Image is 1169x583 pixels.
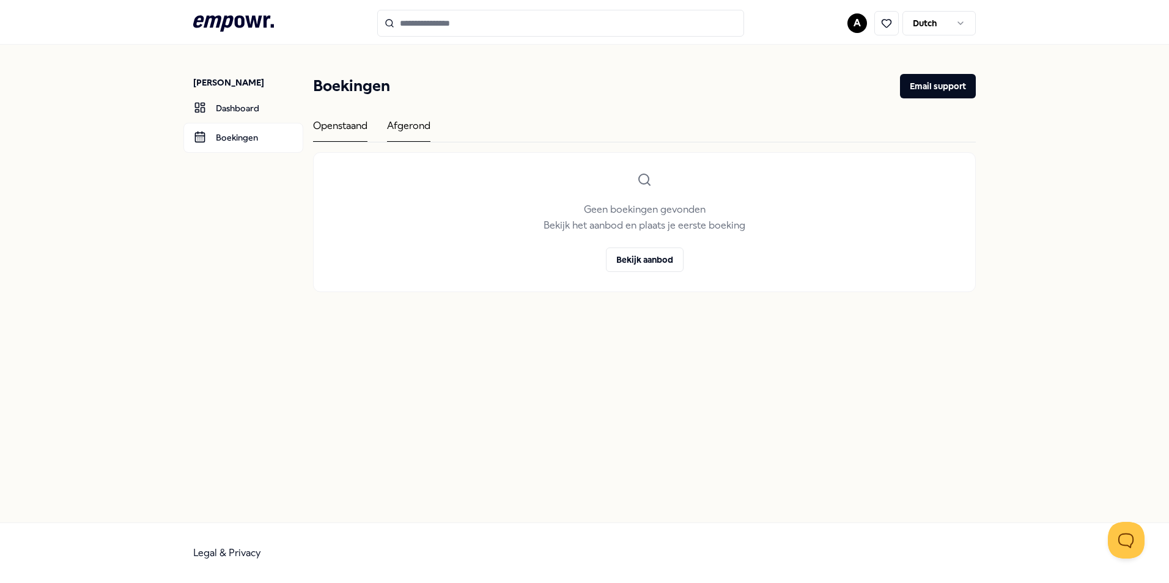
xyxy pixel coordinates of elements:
h1: Boekingen [313,74,390,98]
a: Boekingen [183,123,303,152]
button: Bekijk aanbod [606,248,684,272]
button: A [847,13,867,33]
iframe: Help Scout Beacon - Open [1108,522,1145,559]
p: [PERSON_NAME] [193,76,303,89]
p: Geen boekingen gevonden Bekijk het aanbod en plaats je eerste boeking [544,202,745,233]
button: Email support [900,74,976,98]
div: Afgerond [387,118,430,142]
div: Openstaand [313,118,367,142]
a: Legal & Privacy [193,547,261,559]
a: Dashboard [183,94,303,123]
input: Search for products, categories or subcategories [377,10,744,37]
